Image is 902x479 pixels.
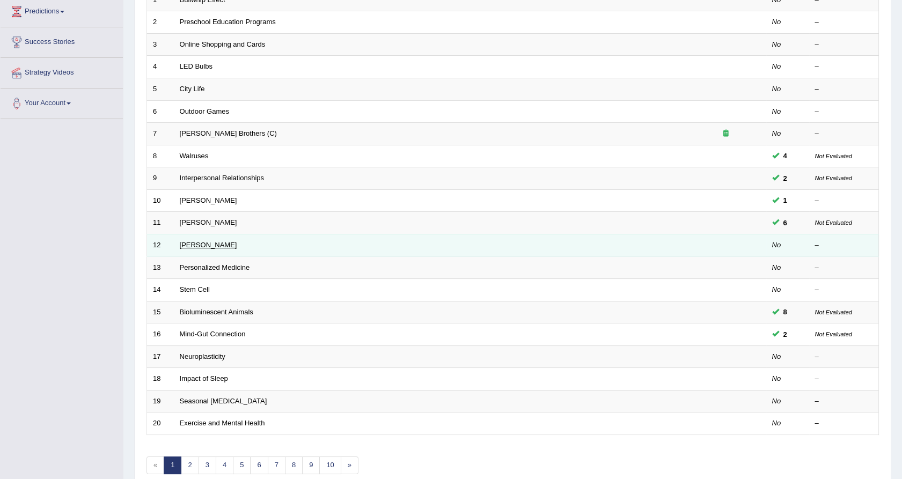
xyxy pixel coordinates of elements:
[180,241,237,249] a: [PERSON_NAME]
[772,285,781,293] em: No
[772,374,781,382] em: No
[815,352,873,362] div: –
[772,397,781,405] em: No
[180,285,210,293] a: Stem Cell
[815,129,873,139] div: –
[147,167,174,190] td: 9
[147,390,174,412] td: 19
[815,240,873,250] div: –
[779,306,791,318] span: You can still take this question
[779,195,791,206] span: You can still take this question
[815,219,852,226] small: Not Evaluated
[147,412,174,435] td: 20
[815,331,852,337] small: Not Evaluated
[268,456,285,474] a: 7
[815,396,873,407] div: –
[180,18,276,26] a: Preschool Education Programs
[164,456,181,474] a: 1
[180,107,230,115] a: Outdoor Games
[815,84,873,94] div: –
[147,145,174,167] td: 8
[779,150,791,161] span: You can still take this question
[815,17,873,27] div: –
[815,418,873,429] div: –
[180,129,277,137] a: [PERSON_NAME] Brothers (C)
[180,374,228,382] a: Impact of Sleep
[180,152,209,160] a: Walruses
[180,174,265,182] a: Interpersonal Relationships
[772,241,781,249] em: No
[772,129,781,137] em: No
[180,263,250,271] a: Personalized Medicine
[772,62,781,70] em: No
[146,456,164,474] span: «
[815,285,873,295] div: –
[779,329,791,340] span: You can still take this question
[147,189,174,212] td: 10
[180,397,267,405] a: Seasonal [MEDICAL_DATA]
[815,175,852,181] small: Not Evaluated
[285,456,303,474] a: 8
[180,40,266,48] a: Online Shopping and Cards
[147,56,174,78] td: 4
[319,456,341,474] a: 10
[147,100,174,123] td: 6
[815,153,852,159] small: Not Evaluated
[181,456,199,474] a: 2
[147,323,174,346] td: 16
[147,301,174,323] td: 15
[233,456,251,474] a: 5
[180,196,237,204] a: [PERSON_NAME]
[180,330,246,338] a: Mind-Gut Connection
[815,309,852,315] small: Not Evaluated
[147,123,174,145] td: 7
[815,107,873,117] div: –
[772,263,781,271] em: No
[772,18,781,26] em: No
[216,456,233,474] a: 4
[147,212,174,234] td: 11
[147,11,174,34] td: 2
[341,456,358,474] a: »
[180,352,225,360] a: Neuroplasticity
[772,85,781,93] em: No
[1,58,123,85] a: Strategy Videos
[180,218,237,226] a: [PERSON_NAME]
[815,374,873,384] div: –
[147,256,174,279] td: 13
[147,78,174,101] td: 5
[772,107,781,115] em: No
[147,33,174,56] td: 3
[147,368,174,390] td: 18
[180,85,205,93] a: City Life
[302,456,320,474] a: 9
[180,419,265,427] a: Exercise and Mental Health
[815,62,873,72] div: –
[772,40,781,48] em: No
[779,217,791,229] span: You can still take this question
[779,173,791,184] span: You can still take this question
[1,27,123,54] a: Success Stories
[772,352,781,360] em: No
[147,279,174,301] td: 14
[1,89,123,115] a: Your Account
[180,308,253,316] a: Bioluminescent Animals
[147,345,174,368] td: 17
[815,263,873,273] div: –
[692,129,760,139] div: Exam occurring question
[772,419,781,427] em: No
[815,40,873,50] div: –
[815,196,873,206] div: –
[250,456,268,474] a: 6
[199,456,216,474] a: 3
[180,62,212,70] a: LED Bulbs
[147,234,174,256] td: 12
